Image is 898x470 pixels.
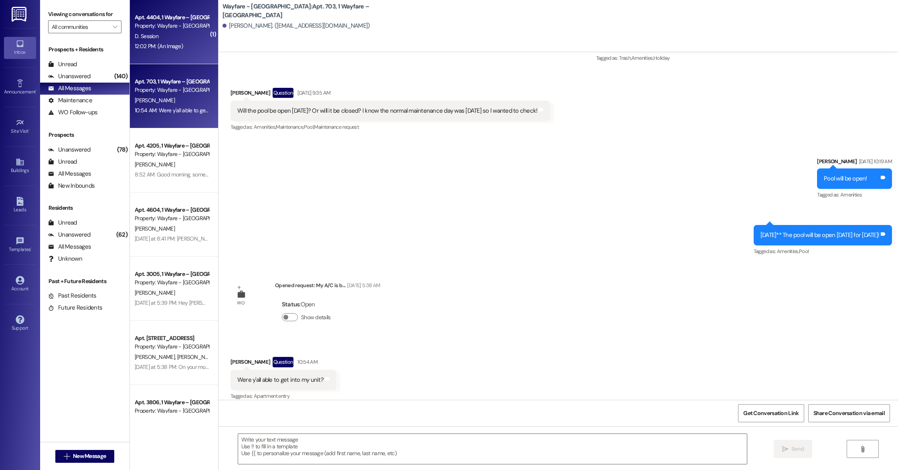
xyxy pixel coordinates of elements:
[222,2,383,20] b: Wayfare - [GEOGRAPHIC_DATA]: Apt. 703, 1 Wayfare – [GEOGRAPHIC_DATA]
[222,22,370,30] div: [PERSON_NAME]. ([EMAIL_ADDRESS][DOMAIN_NAME])
[135,161,175,168] span: [PERSON_NAME]
[48,72,91,81] div: Unanswered
[48,182,95,190] div: New Inbounds
[135,171,418,178] div: 8:52 AM: Good morning, someone will be out [DATE] between noon - 3PM to check out the sprinkler l...
[48,96,92,105] div: Maintenance
[840,191,862,198] span: Amenities
[73,452,106,460] span: New Message
[4,273,36,295] a: Account
[4,234,36,256] a: Templates •
[135,13,209,22] div: Apt. 4404, 1 Wayfare – [GEOGRAPHIC_DATA]
[237,299,245,307] div: WO
[114,229,129,241] div: (62)
[48,158,77,166] div: Unread
[4,194,36,216] a: Leads
[55,450,115,463] button: New Message
[314,124,359,130] span: Maintenance request
[304,124,314,130] span: Pool ,
[48,8,121,20] label: Viewing conversations for
[48,84,91,93] div: All Messages
[135,299,445,306] div: [DATE] at 5:39 PM: Hey [PERSON_NAME], for your insurance I need your declaration page with your p...
[345,281,380,290] div: [DATE] 5:38 AM
[231,121,550,133] div: Tagged as:
[813,409,885,417] span: Share Conversation via email
[135,206,209,214] div: Apt. 4604, 1 Wayfare – [GEOGRAPHIC_DATA]
[31,245,32,251] span: •
[282,300,300,308] b: Status
[48,108,97,117] div: WO Follow-ups
[254,124,276,130] span: Amenities ,
[782,446,788,452] i: 
[48,304,102,312] div: Future Residents
[237,107,538,115] div: Will the pool be open [DATE]? Or will it be closed? I know the normal maintenance day was [DATE] ...
[113,24,117,30] i: 
[135,150,209,158] div: Property: Wayfare - [GEOGRAPHIC_DATA]
[295,89,330,97] div: [DATE] 9:35 AM
[860,446,866,452] i: 
[48,231,91,239] div: Unanswered
[4,116,36,138] a: Site Visit •
[738,404,804,422] button: Get Conversation Link
[135,278,209,287] div: Property: Wayfare - [GEOGRAPHIC_DATA]
[48,255,82,263] div: Unknown
[12,7,28,22] img: ResiDesk Logo
[135,107,238,114] div: 10:54 AM: Were y'all able to get into my unit?
[231,357,336,370] div: [PERSON_NAME]
[135,334,209,342] div: Apt. [STREET_ADDRESS]
[48,146,91,154] div: Unanswered
[135,342,209,351] div: Property: Wayfare - [GEOGRAPHIC_DATA]
[301,313,331,322] label: Show details
[64,453,70,460] i: 
[135,235,409,242] div: [DATE] at 8:41 PM: [PERSON_NAME], this is [PERSON_NAME]. I dropped the key into my apartment. Who...
[48,170,91,178] div: All Messages
[596,52,892,64] div: Tagged as:
[808,404,890,422] button: Share Conversation via email
[48,292,97,300] div: Past Residents
[115,144,129,156] div: (78)
[237,376,324,384] div: Were y'all able to get into my unit?
[777,248,799,255] span: Amenities ,
[135,270,209,278] div: Apt. 3005, 1 Wayfare – [GEOGRAPHIC_DATA]
[231,88,550,101] div: [PERSON_NAME]
[135,214,209,223] div: Property: Wayfare - [GEOGRAPHIC_DATA]
[295,358,318,366] div: 10:54 AM
[619,55,631,61] span: Trash ,
[36,88,37,93] span: •
[4,313,36,334] a: Support
[857,157,892,166] div: [DATE] 10:19 AM
[135,407,209,415] div: Property: Wayfare - [GEOGRAPHIC_DATA]
[48,243,91,251] div: All Messages
[135,142,209,150] div: Apt. 4205, 1 Wayfare – [GEOGRAPHIC_DATA]
[135,32,158,40] span: D. Session
[231,390,336,402] div: Tagged as:
[774,440,813,458] button: Send
[48,60,77,69] div: Unread
[4,37,36,59] a: Inbox
[29,127,30,133] span: •
[275,281,380,292] div: Opened request: My A/C is b...
[135,97,175,104] span: [PERSON_NAME]
[52,20,109,33] input: All communities
[135,225,175,232] span: [PERSON_NAME]
[135,353,177,361] span: [PERSON_NAME]
[743,409,799,417] span: Get Conversation Link
[791,445,804,453] span: Send
[40,204,129,212] div: Residents
[135,398,209,407] div: Apt. 3806, 1 Wayfare – [GEOGRAPHIC_DATA]
[631,55,654,61] span: Amenities ,
[40,131,129,139] div: Prospects
[135,22,209,30] div: Property: Wayfare - [GEOGRAPHIC_DATA]
[273,88,294,98] div: Question
[135,77,209,86] div: Apt. 703, 1 Wayfare – [GEOGRAPHIC_DATA]
[273,357,294,367] div: Question
[824,174,867,183] div: Pool will be open!
[276,124,303,130] span: Maintenance ,
[799,248,809,255] span: Pool
[754,245,892,257] div: Tagged as:
[4,155,36,177] a: Buildings
[135,86,209,94] div: Property: Wayfare - [GEOGRAPHIC_DATA]
[760,231,879,239] div: [DATE]** The pool will be open [DATE] for [DATE]!
[135,43,183,50] div: 12:02 PM: (An Image)
[254,393,289,399] span: Apartment entry
[282,298,334,311] div: : Open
